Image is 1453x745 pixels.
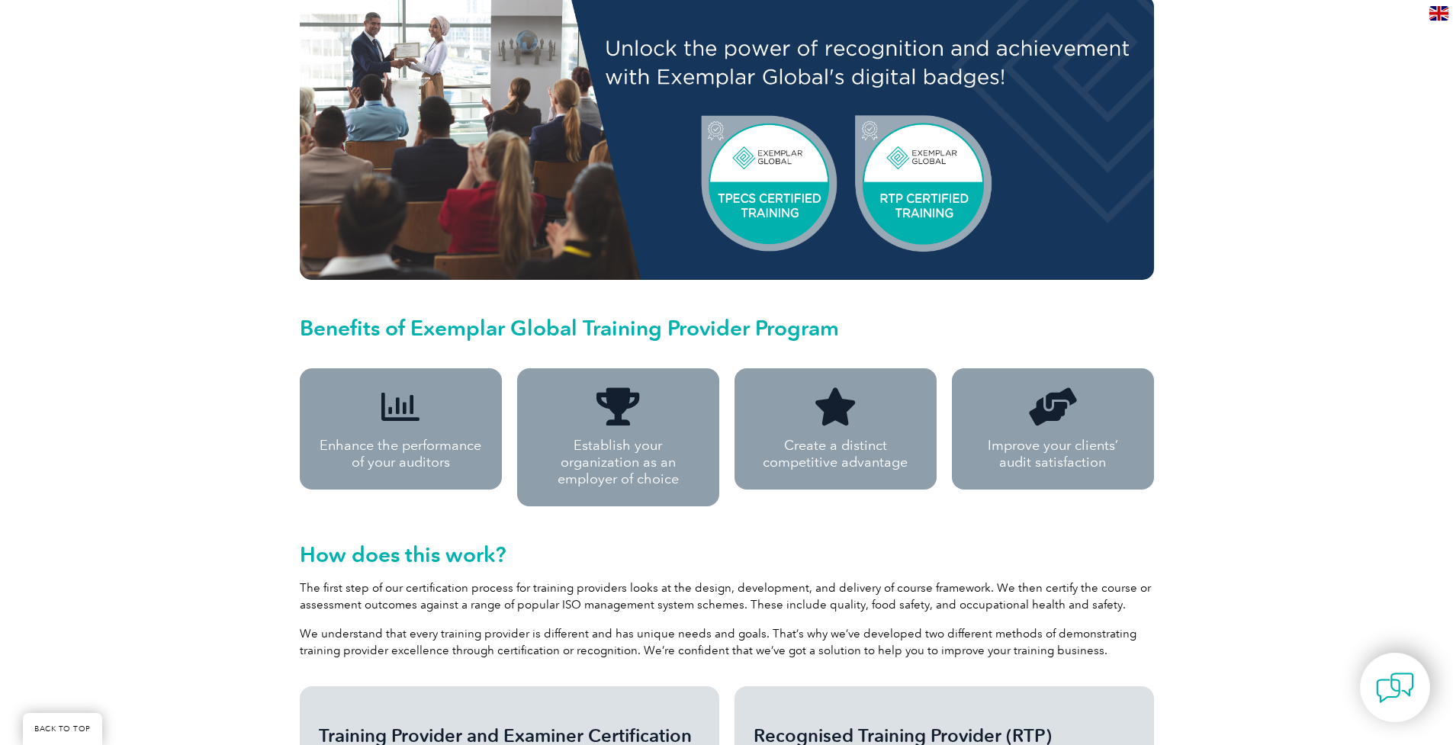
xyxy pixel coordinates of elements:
[300,542,1154,567] h2: How does this work?
[319,437,483,470] p: Enhance the performance of your auditors
[971,437,1135,470] p: Improve your clients’ audit satisfaction
[300,625,1154,659] p: We understand that every training provider is different and has unique needs and goals. That’s wh...
[1376,669,1414,707] img: contact-chat.png
[1429,6,1448,21] img: en
[300,580,1154,613] p: The first step of our certification process for training providers looks at the design, developme...
[754,437,918,470] p: Create a distinct competitive advantage
[23,713,102,745] a: BACK TO TOP
[300,316,1154,340] h2: Benefits of Exemplar Global Training Provider Program
[534,437,702,487] p: Establish your organization as an employer of choice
